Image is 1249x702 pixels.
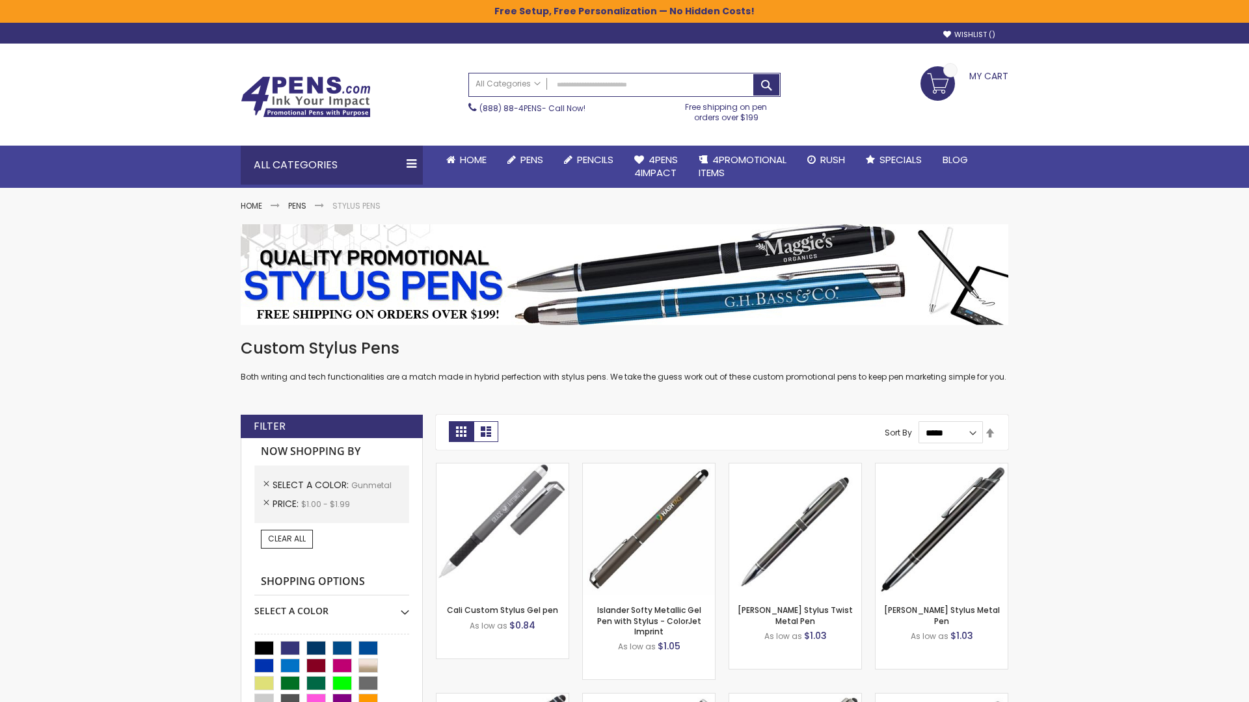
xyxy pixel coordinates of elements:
[884,604,1000,626] a: [PERSON_NAME] Stylus Metal Pen
[943,153,968,166] span: Blog
[273,478,351,491] span: Select A Color
[634,153,678,179] span: 4Pens 4impact
[469,73,547,95] a: All Categories
[876,463,1008,595] img: Olson Stylus Metal Pen-Gunmetal
[254,568,409,596] strong: Shopping Options
[254,438,409,465] strong: Now Shopping by
[699,153,786,179] span: 4PROMOTIONAL ITEMS
[476,79,541,89] span: All Categories
[618,641,656,652] span: As low as
[764,630,802,642] span: As low as
[658,640,680,653] span: $1.05
[261,530,313,548] a: Clear All
[509,619,535,632] span: $0.84
[729,463,861,474] a: Colter Stylus Twist Metal Pen-Gunmetal
[950,629,973,642] span: $1.03
[254,595,409,617] div: Select A Color
[554,146,624,174] a: Pencils
[436,146,497,174] a: Home
[241,338,1008,359] h1: Custom Stylus Pens
[880,153,922,166] span: Specials
[876,463,1008,474] a: Olson Stylus Metal Pen-Gunmetal
[449,421,474,442] strong: Grid
[932,146,978,174] a: Blog
[479,103,585,114] span: - Call Now!
[268,533,306,544] span: Clear All
[301,499,350,510] span: $1.00 - $1.99
[520,153,543,166] span: Pens
[241,338,1008,383] div: Both writing and tech functionalities are a match made in hybrid perfection with stylus pens. We ...
[241,146,423,185] div: All Categories
[820,153,845,166] span: Rush
[351,480,392,491] span: Gunmetal
[497,146,554,174] a: Pens
[273,497,301,510] span: Price
[729,463,861,595] img: Colter Stylus Twist Metal Pen-Gunmetal
[479,103,542,114] a: (888) 88-4PENS
[577,153,613,166] span: Pencils
[332,200,381,211] strong: Stylus Pens
[597,604,701,636] a: Islander Softy Metallic Gel Pen with Stylus - ColorJet Imprint
[241,224,1008,325] img: Stylus Pens
[241,76,371,118] img: 4Pens Custom Pens and Promotional Products
[583,463,715,595] img: Islander Softy Metallic Gel Pen with Stylus - ColorJet Imprint-Gunmetal
[672,97,781,123] div: Free shipping on pen orders over $199
[447,604,558,616] a: Cali Custom Stylus Gel pen
[738,604,853,626] a: [PERSON_NAME] Stylus Twist Metal Pen
[911,630,948,642] span: As low as
[254,419,286,434] strong: Filter
[241,200,262,211] a: Home
[470,620,507,631] span: As low as
[804,629,827,642] span: $1.03
[885,427,912,438] label: Sort By
[583,463,715,474] a: Islander Softy Metallic Gel Pen with Stylus - ColorJet Imprint-Gunmetal
[855,146,932,174] a: Specials
[943,30,995,40] a: Wishlist
[436,463,569,595] img: Cali Custom Stylus Gel pen-Gunmetal
[688,146,797,188] a: 4PROMOTIONALITEMS
[797,146,855,174] a: Rush
[460,153,487,166] span: Home
[624,146,688,188] a: 4Pens4impact
[436,463,569,474] a: Cali Custom Stylus Gel pen-Gunmetal
[288,200,306,211] a: Pens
